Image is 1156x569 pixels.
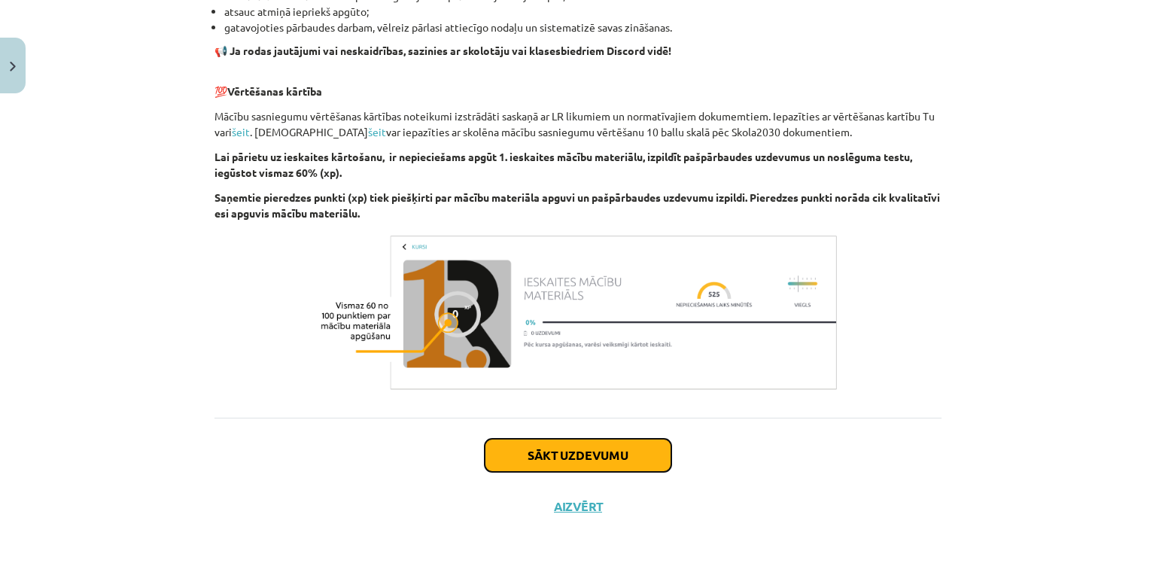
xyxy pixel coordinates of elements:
img: icon-close-lesson-0947bae3869378f0d4975bcd49f059093ad1ed9edebbc8119c70593378902aed.svg [10,62,16,72]
b: Saņemtie pieredzes punkti (xp) tiek piešķirti par mācību materiāla apguvi un pašpārbaudes uzdevum... [214,190,940,220]
li: gatavojoties pārbaudes darbam, vēlreiz pārlasi attiecīgo nodaļu un sistematizē savas zināšanas. [224,20,942,35]
b: Vērtēšanas kārtība [227,84,322,98]
b: Lai pārietu uz ieskaites kārtošanu, ir nepieciešams apgūt 1. ieskaites mācību materiālu, izpildīt... [214,150,912,179]
p: Mācību sasniegumu vērtēšanas kārtības noteikumi izstrādāti saskaņā ar LR likumiem un normatīvajie... [214,108,942,140]
strong: 📢 Ja rodas jautājumi vai neskaidrības, sazinies ar skolotāju vai klasesbiedriem Discord vidē! [214,44,671,57]
button: Aizvērt [549,499,607,514]
a: šeit [368,125,386,138]
p: 💯 [214,68,942,99]
li: atsauc atmiņā iepriekš apgūto; [224,4,942,20]
a: šeit [232,125,250,138]
button: Sākt uzdevumu [485,439,671,472]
